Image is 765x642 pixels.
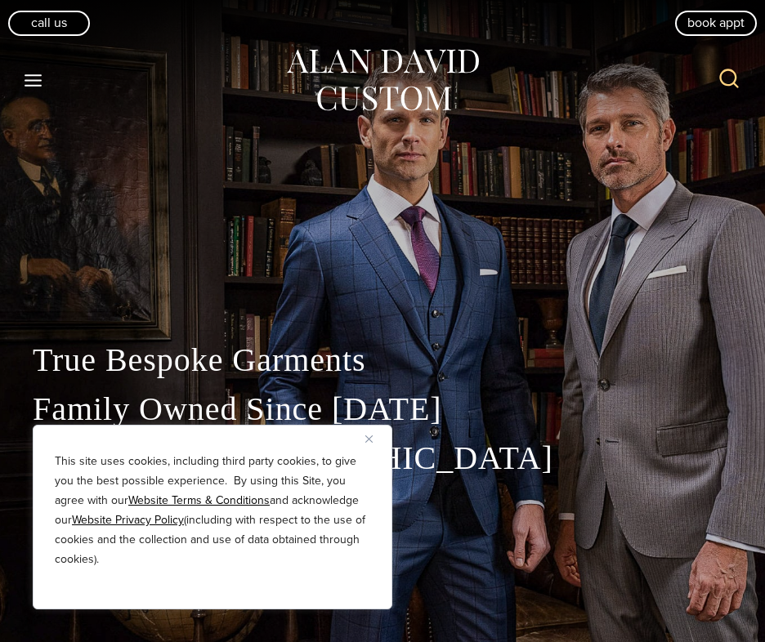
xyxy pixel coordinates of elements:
[33,336,732,483] p: True Bespoke Garments Family Owned Since [DATE] Made in the [GEOGRAPHIC_DATA]
[284,44,481,117] img: Alan David Custom
[8,11,90,35] a: Call Us
[709,60,749,100] button: View Search Form
[365,429,385,448] button: Close
[72,511,184,528] a: Website Privacy Policy
[55,452,370,569] p: This site uses cookies, including third party cookies, to give you the best possible experience. ...
[675,11,757,35] a: book appt
[128,492,270,509] a: Website Terms & Conditions
[365,435,373,443] img: Close
[16,65,51,95] button: Open menu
